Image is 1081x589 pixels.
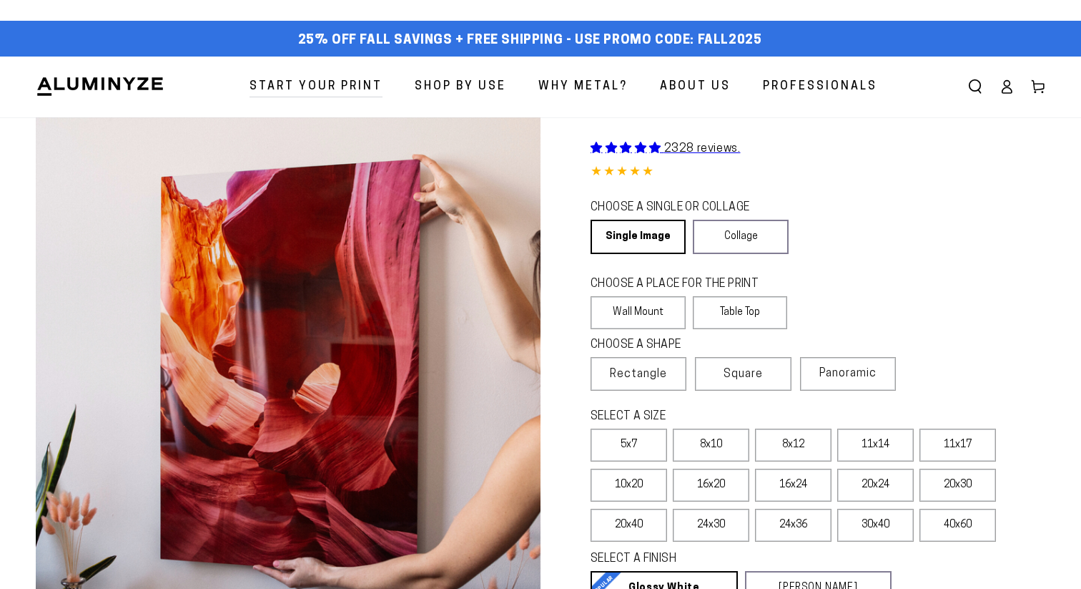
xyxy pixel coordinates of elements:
[649,68,741,106] a: About Us
[591,276,774,293] legend: CHOOSE A PLACE FOR THE PRINT
[591,220,686,254] a: Single Image
[755,469,831,502] label: 16x24
[693,296,788,329] label: Table Top
[837,509,914,542] label: 30x40
[528,68,638,106] a: Why Metal?
[538,77,628,97] span: Why Metal?
[752,68,888,106] a: Professionals
[591,143,740,155] a: 2328 reviews.
[36,76,164,97] img: Aluminyze
[664,143,741,155] span: 2328 reviews.
[919,469,996,502] label: 20x30
[819,368,877,379] span: Panoramic
[755,509,831,542] label: 24x36
[837,469,914,502] label: 20x24
[724,366,763,383] span: Square
[763,77,877,97] span: Professionals
[959,71,991,102] summary: Search our site
[673,469,749,502] label: 16x20
[919,509,996,542] label: 40x60
[239,68,393,106] a: Start Your Print
[919,429,996,462] label: 11x17
[591,469,667,502] label: 10x20
[837,429,914,462] label: 11x14
[404,68,517,106] a: Shop By Use
[693,220,788,254] a: Collage
[591,509,667,542] label: 20x40
[591,409,858,425] legend: SELECT A SIZE
[591,296,686,329] label: Wall Mount
[660,77,731,97] span: About Us
[755,429,831,462] label: 8x12
[673,509,749,542] label: 24x30
[591,551,858,568] legend: SELECT A FINISH
[610,366,667,383] span: Rectangle
[415,77,506,97] span: Shop By Use
[591,162,1045,183] div: 4.85 out of 5.0 stars
[591,429,667,462] label: 5x7
[591,200,775,216] legend: CHOOSE A SINGLE OR COLLAGE
[298,33,762,49] span: 25% off FALL Savings + Free Shipping - Use Promo Code: FALL2025
[250,77,382,97] span: Start Your Print
[591,337,776,354] legend: CHOOSE A SHAPE
[673,429,749,462] label: 8x10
